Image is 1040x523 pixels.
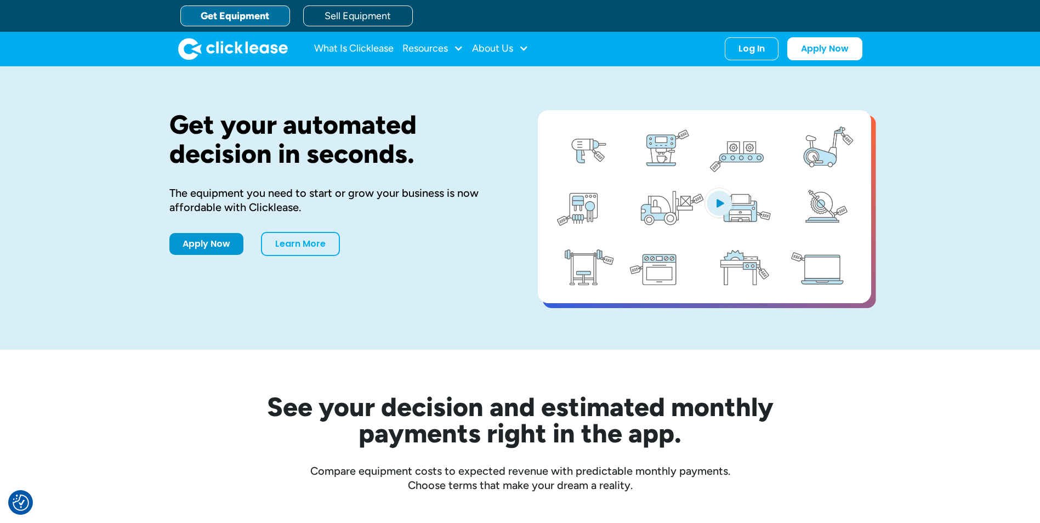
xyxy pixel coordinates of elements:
[169,233,243,255] a: Apply Now
[472,38,528,60] div: About Us
[738,43,765,54] div: Log In
[178,38,288,60] a: home
[704,187,734,218] img: Blue play button logo on a light blue circular background
[169,110,503,168] h1: Get your automated decision in seconds.
[314,38,394,60] a: What Is Clicklease
[787,37,862,60] a: Apply Now
[213,394,827,446] h2: See your decision and estimated monthly payments right in the app.
[13,494,29,511] button: Consent Preferences
[169,464,871,492] div: Compare equipment costs to expected revenue with predictable monthly payments. Choose terms that ...
[180,5,290,26] a: Get Equipment
[303,5,413,26] a: Sell Equipment
[13,494,29,511] img: Revisit consent button
[402,38,463,60] div: Resources
[538,110,871,303] a: open lightbox
[169,186,503,214] div: The equipment you need to start or grow your business is now affordable with Clicklease.
[178,38,288,60] img: Clicklease logo
[261,232,340,256] a: Learn More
